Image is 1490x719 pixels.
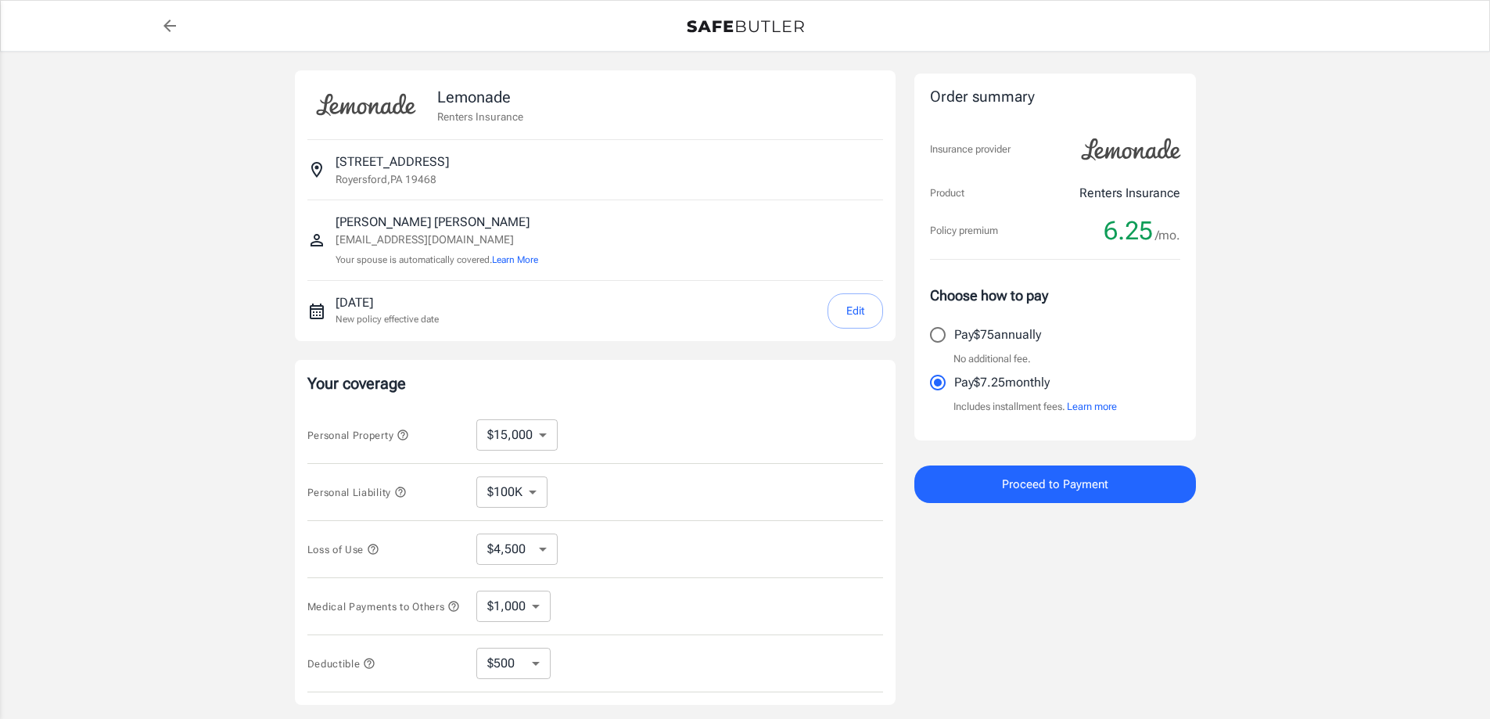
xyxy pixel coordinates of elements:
button: Loss of Use [307,540,379,559]
div: Order summary [930,86,1180,109]
img: Back to quotes [687,20,804,33]
p: Your spouse is automatically covered. [336,253,538,268]
p: No additional fee. [953,351,1031,367]
p: New policy effective date [336,312,439,326]
button: Proceed to Payment [914,466,1196,503]
img: Lemonade [1072,128,1190,171]
button: Edit [828,293,883,329]
p: Policy premium [930,223,998,239]
p: Pay $75 annually [954,325,1041,344]
span: /mo. [1155,225,1180,246]
p: [PERSON_NAME] [PERSON_NAME] [336,213,538,232]
span: 6.25 [1104,215,1153,246]
svg: Insured address [307,160,326,179]
p: [STREET_ADDRESS] [336,153,449,171]
p: [DATE] [336,293,439,312]
button: Personal Liability [307,483,407,502]
span: Personal Property [307,430,409,441]
p: Insurance provider [930,142,1011,157]
span: Loss of Use [307,544,379,555]
p: Lemonade [437,85,523,109]
p: Renters Insurance [1079,184,1180,203]
span: Medical Payments to Others [307,601,461,613]
button: Learn More [492,253,538,267]
span: Deductible [307,658,376,670]
p: Includes installment fees. [953,399,1117,415]
p: Product [930,185,964,201]
p: Royersford , PA 19468 [336,171,436,187]
p: Renters Insurance [437,109,523,124]
button: Medical Payments to Others [307,597,461,616]
button: Deductible [307,654,376,673]
button: Personal Property [307,426,409,444]
button: Learn more [1067,399,1117,415]
svg: New policy start date [307,302,326,321]
p: [EMAIL_ADDRESS][DOMAIN_NAME] [336,232,538,248]
svg: Insured person [307,231,326,250]
img: Lemonade [307,83,425,127]
a: back to quotes [154,10,185,41]
span: Personal Liability [307,487,407,498]
p: Choose how to pay [930,285,1180,306]
p: Your coverage [307,372,883,394]
p: Pay $7.25 monthly [954,373,1050,392]
span: Proceed to Payment [1002,474,1108,494]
